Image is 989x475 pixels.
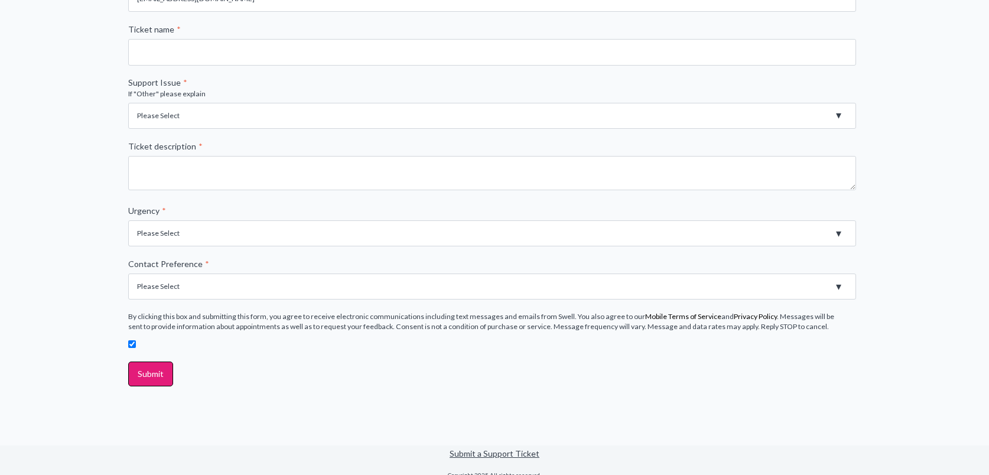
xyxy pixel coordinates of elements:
[128,259,203,269] span: Contact Preference
[128,24,174,34] span: Ticket name
[450,448,539,458] a: Submit a Support Ticket
[128,141,196,151] span: Ticket description
[128,362,173,386] input: Submit
[128,311,861,331] legend: By clicking this box and submitting this form, you agree to receive electronic communications inc...
[128,77,181,87] span: Support Issue
[128,206,160,216] span: Urgency
[645,312,721,321] a: Mobile Terms of Service
[128,89,861,99] legend: If "Other" please explain
[734,312,777,321] a: Privacy Policy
